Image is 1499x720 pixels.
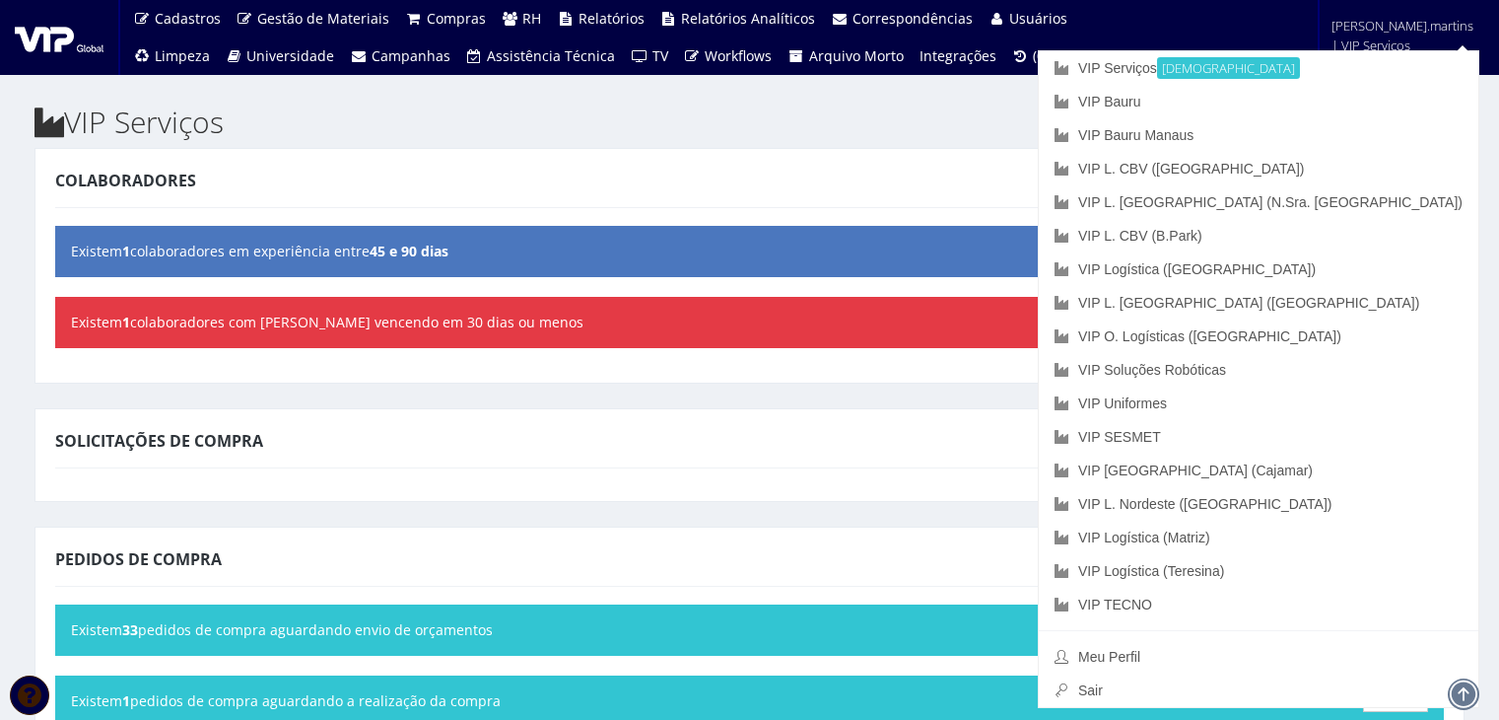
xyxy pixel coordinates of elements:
a: Arquivo Morto [780,37,912,75]
b: 1 [122,691,130,710]
a: Meu Perfil [1039,640,1478,674]
a: VIP L. CBV (B.Park) [1039,219,1478,252]
a: Assistência Técnica [458,37,624,75]
span: Relatórios [579,9,645,28]
a: VIP Logística (Matriz) [1039,521,1478,554]
span: Colaboradores [55,170,196,191]
span: Universidade [246,46,334,65]
a: Universidade [218,37,343,75]
span: Limpeza [155,46,210,65]
span: Compras [427,9,486,28]
small: [DEMOGRAPHIC_DATA] [1157,57,1300,79]
h2: VIP Serviços [34,106,1465,138]
a: VIP Bauru Manaus [1039,118,1478,152]
a: VIP L. [GEOGRAPHIC_DATA] (N.Sra. [GEOGRAPHIC_DATA]) [1039,185,1478,219]
div: Existem colaboradores em experiência entre [55,226,1444,277]
a: (0) [1004,37,1057,75]
b: 45 e 90 dias [370,242,448,260]
a: VIP Uniformes [1039,387,1478,420]
span: Integrações [920,46,996,65]
a: VIP TECNO [1039,588,1478,621]
a: Sair [1039,674,1478,707]
span: Assistência Técnica [487,46,615,65]
span: Campanhas [372,46,450,65]
span: Cadastros [155,9,221,28]
div: Existem colaboradores com [PERSON_NAME] vencendo em 30 dias ou menos [55,297,1444,348]
a: VIP [GEOGRAPHIC_DATA] (Cajamar) [1039,454,1478,487]
span: Solicitações de Compra [55,430,263,452]
a: VIP O. Logísticas ([GEOGRAPHIC_DATA]) [1039,320,1478,353]
a: Limpeza [125,37,218,75]
a: VIP Soluções Robóticas [1039,353,1478,387]
a: VIP Bauru [1039,85,1478,118]
span: Gestão de Materiais [257,9,389,28]
span: Usuários [1009,9,1067,28]
a: VIP SESMET [1039,420,1478,454]
a: VIP L. [GEOGRAPHIC_DATA] ([GEOGRAPHIC_DATA]) [1039,286,1478,320]
a: VIP Logística (Teresina) [1039,554,1478,588]
b: 1 [122,313,130,331]
a: Integrações [912,37,1004,75]
span: TV [652,46,668,65]
span: Workflows [705,46,772,65]
span: Pedidos de Compra [55,548,222,570]
span: Relatórios Analíticos [681,9,815,28]
span: Correspondências [852,9,973,28]
a: VIP Serviços[DEMOGRAPHIC_DATA] [1039,51,1478,85]
a: VIP L. Nordeste ([GEOGRAPHIC_DATA]) [1039,487,1478,521]
span: RH [522,9,541,28]
a: TV [623,37,676,75]
span: Arquivo Morto [809,46,904,65]
a: VIP L. CBV ([GEOGRAPHIC_DATA]) [1039,152,1478,185]
b: 1 [122,242,130,260]
span: [PERSON_NAME].martins | VIP Serviços [1331,16,1473,55]
b: 33 [122,620,138,639]
div: Existem pedidos de compra aguardando envio de orçamentos [55,605,1444,656]
a: Campanhas [342,37,458,75]
a: VIP Logística ([GEOGRAPHIC_DATA]) [1039,252,1478,286]
a: Workflows [676,37,781,75]
span: (0) [1033,46,1049,65]
img: logo [15,23,103,52]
